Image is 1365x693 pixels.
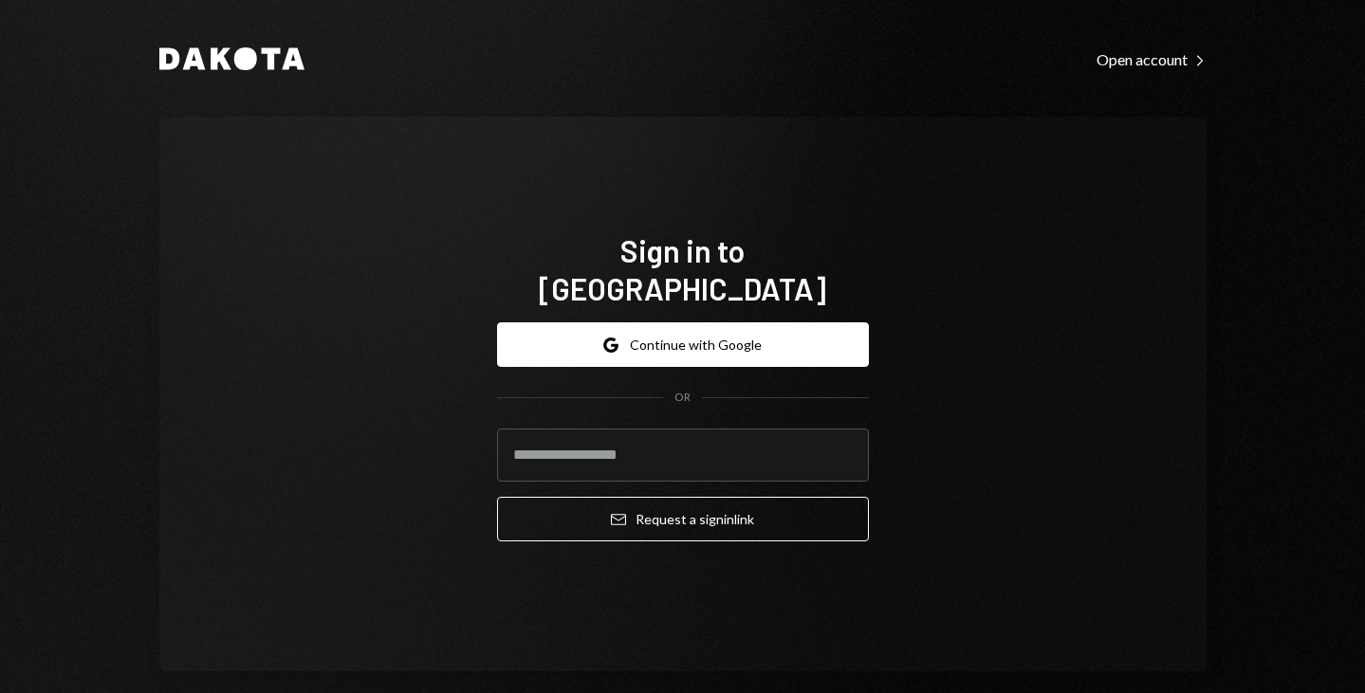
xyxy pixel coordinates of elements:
[497,231,869,307] h1: Sign in to [GEOGRAPHIC_DATA]
[674,390,691,406] div: OR
[1097,48,1207,69] a: Open account
[497,497,869,541] button: Request a signinlink
[1097,50,1207,69] div: Open account
[497,322,869,367] button: Continue with Google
